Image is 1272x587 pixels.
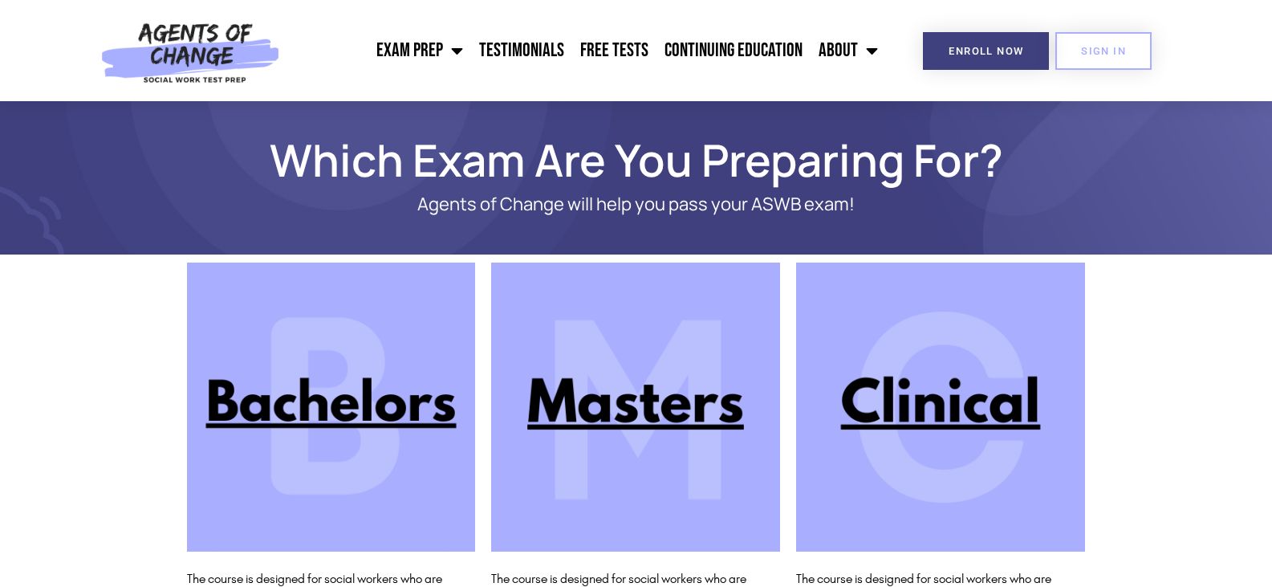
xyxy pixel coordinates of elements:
[288,31,886,71] nav: Menu
[811,31,886,71] a: About
[949,46,1023,56] span: Enroll Now
[368,31,471,71] a: Exam Prep
[923,32,1049,70] a: Enroll Now
[1055,32,1152,70] a: SIGN IN
[1081,46,1126,56] span: SIGN IN
[471,31,572,71] a: Testimonials
[572,31,656,71] a: Free Tests
[243,194,1030,214] p: Agents of Change will help you pass your ASWB exam!
[656,31,811,71] a: Continuing Education
[179,141,1094,178] h1: Which Exam Are You Preparing For?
